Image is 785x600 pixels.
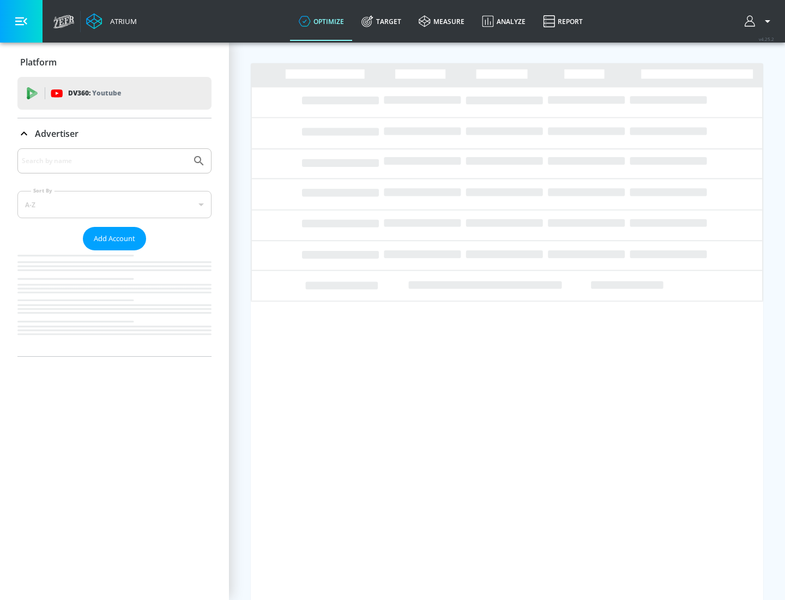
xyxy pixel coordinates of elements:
div: Atrium [106,16,137,26]
p: Platform [20,56,57,68]
input: Search by name [22,154,187,168]
a: Analyze [473,2,534,41]
span: v 4.25.2 [759,36,774,42]
p: DV360: [68,87,121,99]
a: measure [410,2,473,41]
div: DV360: Youtube [17,77,212,110]
nav: list of Advertiser [17,250,212,356]
a: Atrium [86,13,137,29]
a: Report [534,2,591,41]
a: optimize [290,2,353,41]
a: Target [353,2,410,41]
label: Sort By [31,187,55,194]
span: Add Account [94,232,135,245]
p: Youtube [92,87,121,99]
button: Add Account [83,227,146,250]
div: Advertiser [17,118,212,149]
div: A-Z [17,191,212,218]
div: Advertiser [17,148,212,356]
div: Platform [17,47,212,77]
p: Advertiser [35,128,78,140]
